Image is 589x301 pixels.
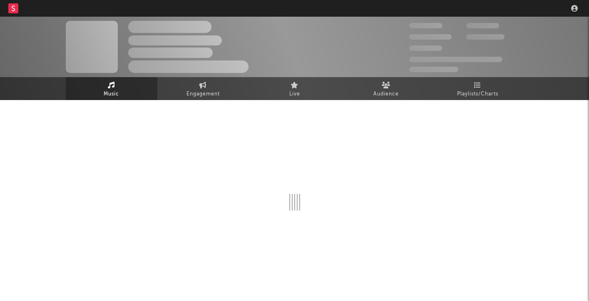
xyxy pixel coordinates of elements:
a: Audience [340,77,432,100]
span: 100,000 [466,23,499,28]
a: Engagement [157,77,249,100]
span: 100,000 [409,45,442,51]
span: Live [289,89,300,99]
span: 1,000,000 [466,34,505,40]
span: Playlists/Charts [457,89,498,99]
a: Music [66,77,157,100]
a: Playlists/Charts [432,77,524,100]
span: 50,000,000 Monthly Listeners [409,57,502,62]
span: Audience [373,89,399,99]
span: Jump Score: 85.0 [409,67,458,72]
a: Live [249,77,340,100]
span: 50,000,000 [409,34,452,40]
span: 300,000 [409,23,442,28]
span: Engagement [186,89,220,99]
span: Music [104,89,119,99]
